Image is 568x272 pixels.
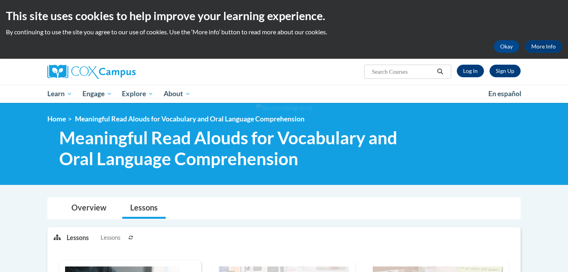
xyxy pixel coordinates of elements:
a: En español [483,86,527,102]
p: Lessons [67,233,89,242]
span: Learn [47,89,72,99]
a: Overview [64,198,114,219]
img: Section background [256,104,312,112]
input: Search Courses [371,67,434,76]
a: Explore [117,85,159,103]
span: En español [488,89,521,98]
p: By continuing to use the site you agree to our use of cookies. Use the ‘More info’ button to read... [6,28,562,36]
span: Meaningful Read Alouds for Vocabulary and Oral Language Comprehension [75,115,305,123]
span: About [164,89,191,99]
a: Home [47,115,66,123]
a: Cox Campus [47,65,197,79]
a: About [159,85,196,103]
button: Search [434,67,446,76]
a: Engage [77,85,117,103]
a: Log In [457,65,484,77]
a: Lessons [122,198,166,219]
h2: This site uses cookies to help improve your learning experience. [6,8,562,24]
div: Main menu [35,85,532,103]
span: Lessons [101,233,120,242]
a: Register [490,65,521,77]
a: Learn [42,85,77,103]
span: Engage [82,89,112,99]
a: More Info [525,40,562,53]
span: Meaningful Read Alouds for Vocabulary and Oral Language Comprehension [59,127,411,169]
span: Explore [122,89,153,99]
button: Okay [494,40,519,53]
img: Cox Campus [47,65,136,79]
